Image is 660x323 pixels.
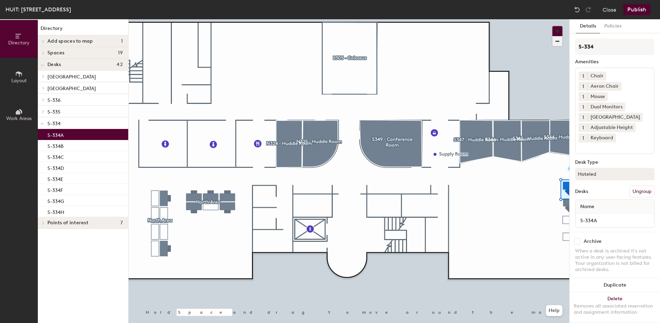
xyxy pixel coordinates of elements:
span: 42 [117,62,123,67]
span: [GEOGRAPHIC_DATA] [47,74,96,80]
input: Unnamed desk [577,216,653,225]
div: Desks [575,189,588,194]
p: S-334E [47,174,63,182]
div: Archive [584,239,602,244]
div: When a desk is archived it's not active in any user-facing features. Your organization is not bil... [575,248,654,273]
div: Amenities [575,59,654,65]
span: S-334 [47,121,60,127]
span: 7 [120,220,123,226]
span: Work Areas [6,116,32,121]
span: Name [577,201,598,213]
p: S-334D [47,163,64,171]
div: [GEOGRAPHIC_DATA] [587,113,643,122]
button: Hoteled [575,168,654,180]
button: Close [603,4,616,15]
span: Points of interest [47,220,88,226]
img: Redo [585,6,592,13]
button: Ungroup [629,186,654,197]
span: 1 [121,39,123,44]
button: DeleteRemoves all associated reservation and assignment information [570,292,660,322]
button: 1 [579,82,587,91]
div: Mouse [587,92,608,101]
p: S-334C [47,152,64,160]
button: 1 [579,123,587,132]
span: 1 [582,73,584,80]
span: Spaces [47,50,65,56]
button: 1 [579,103,587,111]
div: HUIT: [STREET_ADDRESS] [5,5,71,14]
span: Add spaces to map [47,39,93,44]
span: 1 [582,83,584,90]
img: Undo [574,6,581,13]
div: Chair [587,72,606,80]
button: Details [576,19,600,33]
button: 1 [579,113,587,122]
button: 1 [579,133,587,142]
span: Directory [8,40,30,46]
button: Policies [600,19,626,33]
span: 1 [582,134,584,142]
button: Publish [623,4,650,15]
div: Desk Type [575,160,654,165]
div: Adjustable Height [587,123,636,132]
span: 19 [118,50,123,56]
span: S-335 [47,109,60,115]
div: Dual Monitors [587,103,625,111]
div: Removes all associated reservation and assignment information [574,303,656,315]
button: Help [546,305,562,316]
button: 1 [579,92,587,101]
button: 1 [579,72,587,80]
div: Aeron Chair [587,82,621,91]
span: 1 [582,124,584,131]
div: Keyboard [587,133,616,142]
button: Duplicate [570,278,660,292]
p: S-334G [47,196,64,204]
span: Desks [47,62,61,67]
h1: Directory [38,25,128,35]
p: S-334H [47,207,64,215]
span: S-336 [47,97,60,103]
span: 1 [582,114,584,121]
span: 1 [582,93,584,100]
span: Layout [11,78,27,84]
p: S-334F [47,185,63,193]
p: S-334B [47,141,64,149]
span: 1 [582,104,584,111]
p: S-334A [47,130,64,138]
span: [GEOGRAPHIC_DATA] [47,86,96,91]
